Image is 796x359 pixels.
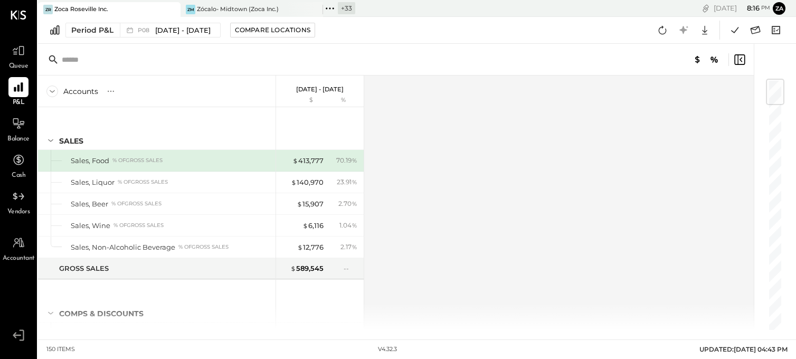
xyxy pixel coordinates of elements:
div: v 4.32.3 [378,345,397,354]
div: 2.17 [340,242,357,252]
div: 12,776 [297,242,324,252]
a: Accountant [1,233,36,263]
div: 140,970 [291,177,324,187]
div: copy link [700,3,711,14]
span: $ [296,329,302,337]
div: Zoca Roseville Inc. [54,5,108,14]
div: Sales, Non-Alcoholic Beverage [71,242,175,252]
div: % of GROSS SALES [113,222,164,229]
div: Sales, Liquor [71,177,115,187]
div: [DATE] [714,3,770,13]
div: 15,907 [297,199,324,209]
button: Za [773,2,785,15]
span: % [352,242,357,251]
span: P08 [138,27,153,33]
div: -- [344,264,357,273]
span: Cash [12,171,25,181]
div: Sales, Food [71,156,109,166]
span: $ [302,221,308,230]
span: [DATE] - [DATE] [155,25,211,35]
div: % of GROSS SALES [118,178,168,186]
div: Period P&L [71,25,113,35]
div: 1.04 [339,221,357,230]
div: 2.70 [338,199,357,209]
span: Vendors [7,207,30,217]
div: ZM [186,5,195,14]
div: + 33 [338,2,355,14]
div: ZR [43,5,53,14]
a: P&L [1,77,36,108]
div: 589,545 [290,263,324,273]
span: 8 : 16 [738,3,760,13]
p: [DATE] - [DATE] [296,86,344,93]
span: $ [291,178,297,186]
div: Discounts and Comps [71,328,146,338]
div: % of GROSS SALES [178,243,229,251]
div: Sales, Wine [71,221,110,231]
div: 23.91 [337,177,357,187]
div: % of GROSS SALES [112,157,163,164]
button: Period P&L P08[DATE] - [DATE] [65,23,221,37]
span: Queue [9,62,29,71]
a: Cash [1,150,36,181]
span: pm [761,4,770,12]
div: % of GROSS SALES [149,329,200,337]
div: % of GROSS SALES [111,200,162,207]
span: Accountant [3,254,35,263]
div: Compare Locations [235,25,310,34]
span: $ [297,243,303,251]
span: $ [292,156,298,165]
div: - 2.31 [338,328,357,338]
span: P&L [13,98,25,108]
span: % [352,156,357,164]
span: UPDATED: [DATE] 04:43 PM [699,345,788,353]
div: 6,116 [302,221,324,231]
div: Sales, Beer [71,199,108,209]
div: ( 13,635 ) [294,328,324,338]
button: Compare Locations [230,23,315,37]
div: Comps & Discounts [59,308,144,319]
span: % [352,177,357,186]
span: $ [290,264,296,272]
div: SALES [59,136,83,146]
span: % [352,328,357,337]
span: % [352,199,357,207]
div: 413,777 [292,156,324,166]
div: $ [281,96,324,105]
div: 70.19 [336,156,357,165]
a: Vendors [1,186,36,217]
div: % [326,96,361,105]
a: Balance [1,114,36,144]
div: Zócalo- Midtown (Zoca Inc.) [197,5,279,14]
div: 150 items [46,345,75,354]
a: Queue [1,41,36,71]
div: Accounts [63,86,98,97]
div: GROSS SALES [59,263,109,273]
span: $ [297,200,302,208]
span: Balance [7,135,30,144]
span: % [352,221,357,229]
